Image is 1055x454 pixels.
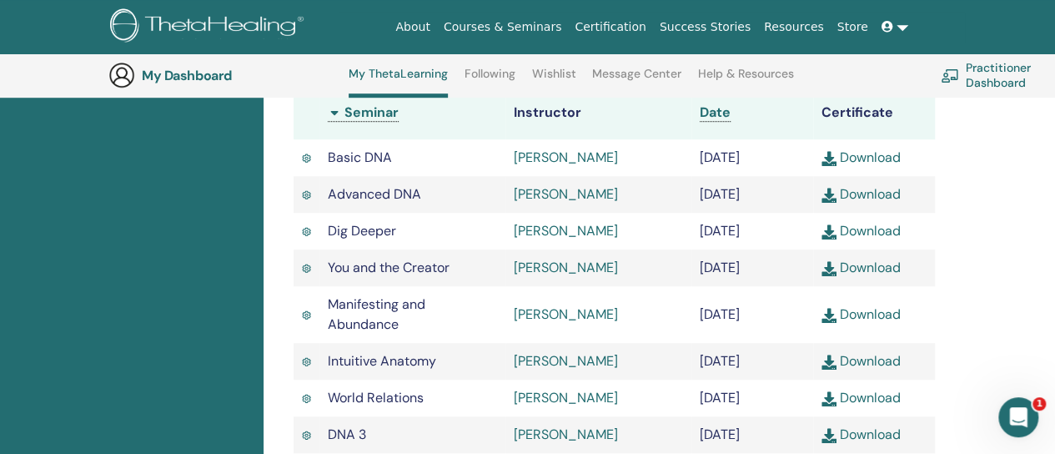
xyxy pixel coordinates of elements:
[302,309,311,321] img: Active Certificate
[302,429,311,441] img: Active Certificate
[514,389,618,406] a: [PERSON_NAME]
[691,343,813,380] td: [DATE]
[437,12,569,43] a: Courses & Seminars
[514,259,618,276] a: [PERSON_NAME]
[821,308,836,323] img: download.svg
[700,103,731,121] span: Date
[328,295,425,333] span: Manifesting and Abundance
[698,67,794,93] a: Help & Resources
[328,149,392,166] span: Basic DNA
[514,149,618,166] a: [PERSON_NAME]
[821,151,836,166] img: download.svg
[821,259,901,276] a: Download
[465,67,515,93] a: Following
[691,380,813,416] td: [DATE]
[328,426,366,443] span: DNA 3
[691,139,813,176] td: [DATE]
[821,426,901,443] a: Download
[592,67,681,93] a: Message Center
[302,225,311,238] img: Active Certificate
[691,213,813,250] td: [DATE]
[110,8,309,46] img: logo.png
[653,12,757,43] a: Success Stories
[532,67,576,93] a: Wishlist
[514,305,618,323] a: [PERSON_NAME]
[821,352,901,370] a: Download
[328,389,424,406] span: World Relations
[302,189,311,201] img: Active Certificate
[831,12,875,43] a: Store
[328,185,421,203] span: Advanced DNA
[941,68,959,82] img: chalkboard-teacher.svg
[568,12,652,43] a: Certification
[691,416,813,453] td: [DATE]
[691,176,813,213] td: [DATE]
[302,392,311,405] img: Active Certificate
[821,188,836,203] img: download.svg
[691,286,813,343] td: [DATE]
[389,12,436,43] a: About
[514,352,618,370] a: [PERSON_NAME]
[328,222,396,240] span: Dig Deeper
[505,86,691,139] th: Instructor
[821,355,836,370] img: download.svg
[514,185,618,203] a: [PERSON_NAME]
[302,262,311,275] img: Active Certificate
[349,67,448,98] a: My ThetaLearning
[328,352,436,370] span: Intuitive Anatomy
[821,391,836,406] img: download.svg
[1032,397,1046,411] span: 1
[998,397,1038,437] iframe: Intercom live chat
[821,222,901,240] a: Download
[821,149,901,166] a: Download
[514,222,618,240] a: [PERSON_NAME]
[328,259,450,276] span: You and the Creator
[514,426,618,443] a: [PERSON_NAME]
[821,224,836,240] img: download.svg
[821,305,901,323] a: Download
[302,152,311,164] img: Active Certificate
[813,86,935,139] th: Certificate
[142,68,309,83] h3: My Dashboard
[821,185,901,203] a: Download
[700,103,731,122] a: Date
[821,261,836,276] img: download.svg
[821,389,901,406] a: Download
[757,12,831,43] a: Resources
[302,356,311,368] img: Active Certificate
[108,62,135,88] img: generic-user-icon.jpg
[821,428,836,443] img: download.svg
[691,250,813,286] td: [DATE]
